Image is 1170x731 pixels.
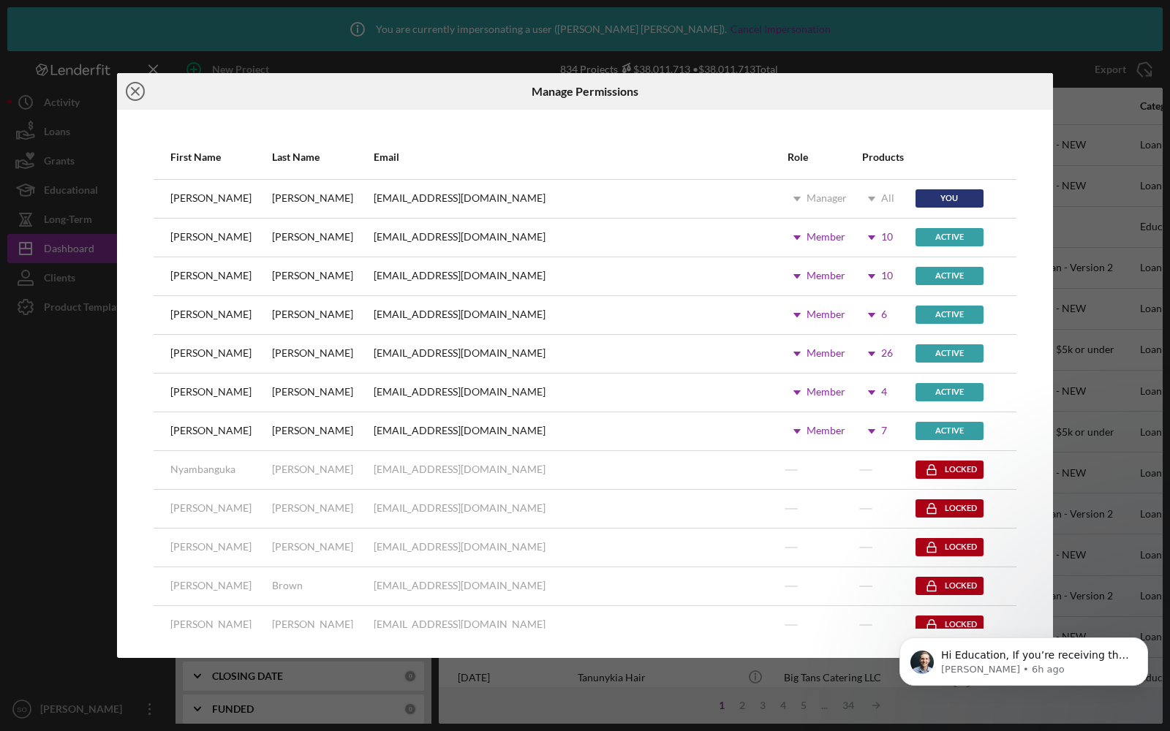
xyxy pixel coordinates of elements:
[916,383,984,401] div: Active
[272,580,303,591] div: Brown
[272,463,353,475] div: [PERSON_NAME]
[374,231,546,243] div: [EMAIL_ADDRESS][DOMAIN_NAME]
[170,192,252,204] div: [PERSON_NAME]
[170,425,252,436] div: [PERSON_NAME]
[807,308,845,320] div: Member
[374,347,546,359] div: [EMAIL_ADDRESS][DOMAIN_NAME]
[532,85,638,98] h6: Manage Permissions
[374,580,546,591] div: [EMAIL_ADDRESS][DOMAIN_NAME]
[916,538,984,556] div: Locked
[374,151,786,163] div: Email
[862,151,914,163] div: Products
[272,270,353,281] div: [PERSON_NAME]
[170,347,252,359] div: [PERSON_NAME]
[807,270,845,281] div: Member
[916,461,984,479] div: Locked
[374,463,546,475] div: [EMAIL_ADDRESS][DOMAIN_NAME]
[170,580,252,591] div: [PERSON_NAME]
[374,502,546,514] div: [EMAIL_ADDRESS][DOMAIN_NAME]
[916,577,984,595] div: Locked
[374,386,546,398] div: [EMAIL_ADDRESS][DOMAIN_NAME]
[272,192,353,204] div: [PERSON_NAME]
[170,270,252,281] div: [PERSON_NAME]
[916,228,984,246] div: Active
[170,502,252,514] div: [PERSON_NAME]
[374,308,546,320] div: [EMAIL_ADDRESS][DOMAIN_NAME]
[374,618,546,630] div: [EMAIL_ADDRESS][DOMAIN_NAME]
[788,151,861,163] div: Role
[272,541,353,553] div: [PERSON_NAME]
[916,306,984,324] div: Active
[170,386,252,398] div: [PERSON_NAME]
[807,347,845,359] div: Member
[170,618,252,630] div: [PERSON_NAME]
[170,463,235,475] div: Nyambanguka
[916,499,984,518] div: Locked
[272,347,353,359] div: [PERSON_NAME]
[916,422,984,440] div: Active
[374,425,546,436] div: [EMAIL_ADDRESS][DOMAIN_NAME]
[807,192,847,204] div: Manager
[374,270,546,281] div: [EMAIL_ADDRESS][DOMAIN_NAME]
[807,231,845,243] div: Member
[916,189,984,208] div: You
[170,308,252,320] div: [PERSON_NAME]
[807,425,845,436] div: Member
[916,267,984,285] div: Active
[272,386,353,398] div: [PERSON_NAME]
[272,151,372,163] div: Last Name
[916,344,984,363] div: Active
[170,231,252,243] div: [PERSON_NAME]
[170,541,252,553] div: [PERSON_NAME]
[272,618,353,630] div: [PERSON_NAME]
[877,607,1170,724] iframe: Intercom notifications message
[272,308,353,320] div: [PERSON_NAME]
[272,425,353,436] div: [PERSON_NAME]
[807,386,845,398] div: Member
[170,151,271,163] div: First Name
[272,231,353,243] div: [PERSON_NAME]
[374,192,546,204] div: [EMAIL_ADDRESS][DOMAIN_NAME]
[374,541,546,553] div: [EMAIL_ADDRESS][DOMAIN_NAME]
[272,502,353,514] div: [PERSON_NAME]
